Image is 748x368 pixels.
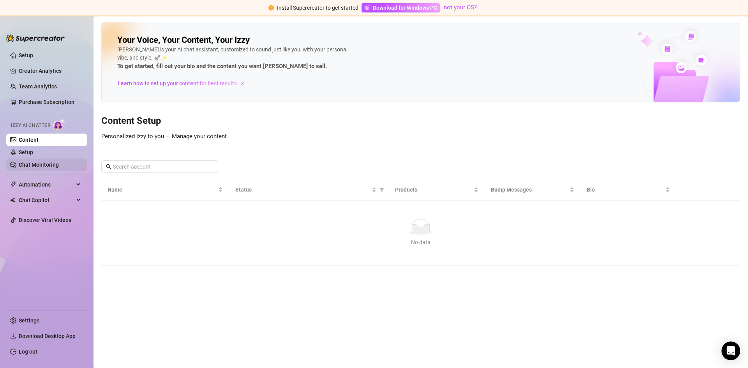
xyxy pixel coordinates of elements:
span: search [106,164,111,169]
a: Purchase Subscription [19,99,74,105]
a: Team Analytics [19,83,57,90]
a: Content [19,137,39,143]
input: Search account [113,162,207,171]
img: Chat Copilot [10,197,15,203]
span: download [10,333,16,339]
a: not your OS? [444,4,477,11]
span: Name [108,185,217,194]
span: Automations [19,178,74,191]
div: [PERSON_NAME] is your AI chat assistant, customized to sound just like you, with your persona, vi... [117,46,351,71]
img: ai-chatter-content-library-cLFOSyPT.png [619,23,740,102]
th: Products [389,179,485,201]
div: Open Intercom Messenger [722,342,740,360]
span: windows [364,5,370,11]
span: Chat Copilot [19,194,74,206]
img: AI Chatter [53,119,65,130]
h2: Your Voice, Your Content, Your Izzy [117,35,250,46]
a: Learn how to set up your content for best results [117,77,252,90]
span: Download for Windows PC [373,4,437,12]
a: Creator Analytics [19,65,81,77]
span: arrow-right [239,79,247,87]
span: Products [395,185,472,194]
a: Settings [19,317,39,324]
a: Setup [19,149,33,155]
th: Bump Messages [485,179,580,201]
a: Log out [19,349,37,355]
span: Status [235,185,370,194]
span: Learn how to set up your content for best results [118,79,237,88]
span: filter [379,187,384,192]
a: Download for Windows PC [362,3,440,12]
strong: To get started, fill out your bio and the content you want [PERSON_NAME] to sell. [117,63,327,70]
div: No data [111,238,731,247]
span: Personalized Izzy to you — Manage your content. [101,133,228,140]
span: filter [378,184,386,195]
th: Status [229,179,389,201]
th: Bio [580,179,676,201]
span: Bio [587,185,664,194]
a: Chat Monitoring [19,162,59,168]
span: Bump Messages [491,185,568,194]
span: Download Desktop App [19,333,76,339]
img: logo-BBDzfeDw.svg [6,34,65,42]
th: Name [101,179,229,201]
a: Setup [19,52,33,58]
span: Izzy AI Chatter [11,122,50,129]
a: Discover Viral Videos [19,217,71,223]
h3: Content Setup [101,115,740,127]
span: thunderbolt [10,181,16,188]
span: exclamation-circle [268,5,274,11]
span: Install Supercreator to get started [277,5,358,11]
